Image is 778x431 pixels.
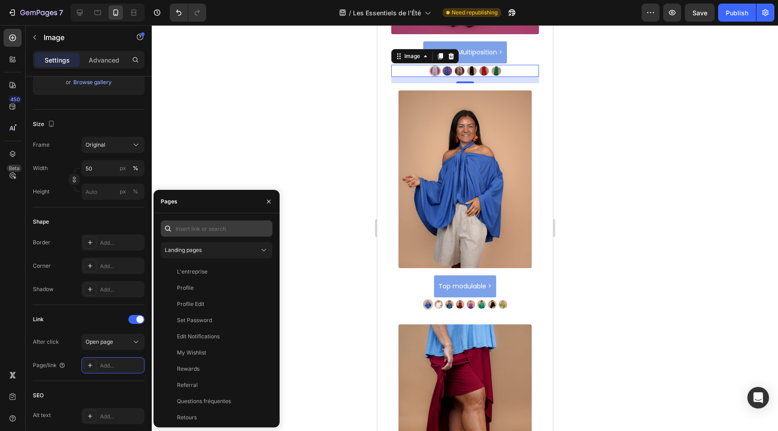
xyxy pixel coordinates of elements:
[33,218,49,226] div: Shape
[118,186,128,197] button: %
[170,4,206,22] div: Undo/Redo
[100,286,142,294] div: Add...
[9,96,22,103] div: 450
[177,397,231,405] div: Questions fréquentes
[7,165,22,172] div: Beta
[33,238,50,247] div: Border
[120,188,126,196] div: px
[377,25,553,431] iframe: Design area
[73,78,112,86] div: Browse gallery
[692,9,707,17] span: Save
[100,262,142,270] div: Add...
[130,163,141,174] button: px
[130,186,141,197] button: px
[718,4,756,22] button: Publish
[33,141,50,149] label: Frame
[33,315,44,323] div: Link
[73,78,112,87] button: Browse gallery
[33,361,66,369] div: Page/link
[66,77,71,88] span: or
[120,164,126,172] div: px
[118,163,128,174] button: %
[59,7,63,18] p: 7
[81,137,145,153] button: Original
[86,338,113,345] span: Open page
[33,285,54,293] div: Shadow
[33,118,57,130] div: Size
[33,411,51,419] div: Alt text
[177,381,198,389] div: Referral
[177,268,208,276] div: L'entreprise
[4,4,67,22] button: 7
[100,362,142,370] div: Add...
[165,247,202,253] span: Landing pages
[177,349,206,357] div: My Wishlist
[177,300,204,308] div: Profile Edit
[747,387,769,409] div: Open Intercom Messenger
[81,160,145,176] input: px%
[177,316,212,324] div: Set Password
[33,391,44,400] div: SEO
[177,332,220,341] div: Edit Notifications
[81,334,145,350] button: Open page
[177,365,199,373] div: Rewards
[33,164,48,172] label: Width
[100,413,142,421] div: Add...
[161,242,272,258] button: Landing pages
[133,188,138,196] div: %
[726,8,748,18] div: Publish
[100,239,142,247] div: Add...
[685,4,715,22] button: Save
[33,188,50,196] label: Height
[81,184,145,200] input: px%
[177,413,197,422] div: Retours
[33,262,51,270] div: Corner
[177,284,194,292] div: Profile
[452,9,498,17] span: Need republishing
[45,55,70,65] p: Settings
[161,220,272,237] input: Insert link or search
[353,8,421,18] span: Les Essentiels de l'Été
[33,338,59,346] div: After click
[349,8,351,18] span: /
[86,141,105,149] span: Original
[133,164,138,172] div: %
[44,32,120,43] p: Image
[161,198,177,206] div: Pages
[89,55,119,65] p: Advanced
